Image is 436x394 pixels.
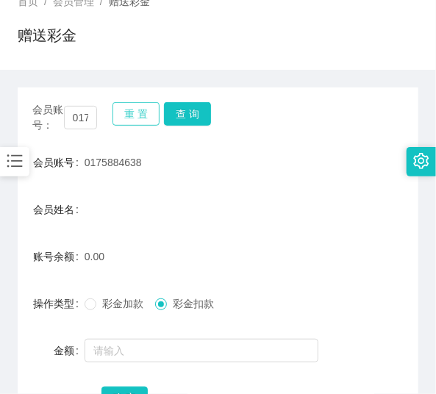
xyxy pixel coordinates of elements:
[33,298,85,309] label: 操作类型
[64,106,97,129] input: 会员账号
[85,157,142,168] span: 0175884638
[164,102,211,126] button: 查 询
[5,151,24,171] i: 图标: bars
[167,298,220,309] span: 彩金扣款
[33,204,85,215] label: 会员姓名
[18,24,76,46] h1: 赠送彩金
[85,251,104,262] span: 0.00
[413,153,429,169] i: 图标: setting
[112,102,160,126] button: 重 置
[33,157,85,168] label: 会员账号
[32,102,64,133] span: 会员账号：
[54,345,85,357] label: 金额
[85,339,318,362] input: 请输入
[33,251,85,262] label: 账号余额
[96,298,149,309] span: 彩金加款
